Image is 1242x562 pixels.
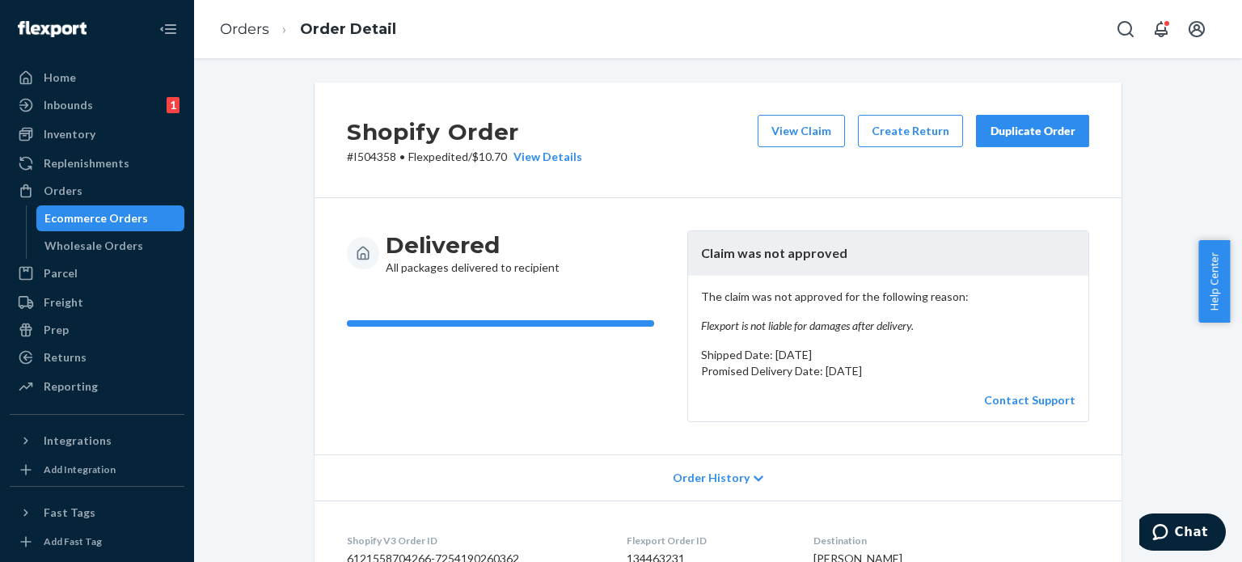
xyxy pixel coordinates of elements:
[220,20,269,38] a: Orders
[44,126,95,142] div: Inventory
[1181,13,1213,45] button: Open account menu
[44,238,143,254] div: Wholesale Orders
[44,210,148,226] div: Ecommerce Orders
[347,149,582,165] p: # I504358 / $10.70
[984,393,1075,407] a: Contact Support
[701,318,1075,334] em: Flexport is not liable for damages after delivery.
[408,150,468,163] span: Flexpedited
[44,294,83,311] div: Freight
[10,532,184,551] a: Add Fast Tag
[44,535,102,548] div: Add Fast Tag
[10,374,184,399] a: Reporting
[18,21,87,37] img: Flexport logo
[1145,13,1177,45] button: Open notifications
[386,230,560,260] h3: Delivered
[1139,513,1226,554] iframe: Opens a widget where you can chat to one of our agents
[44,322,69,338] div: Prep
[44,463,116,476] div: Add Integration
[44,155,129,171] div: Replenishments
[10,460,184,480] a: Add Integration
[758,115,845,147] button: View Claim
[44,505,95,521] div: Fast Tags
[10,121,184,147] a: Inventory
[10,260,184,286] a: Parcel
[813,534,1089,547] dt: Destination
[44,97,93,113] div: Inbounds
[507,149,582,165] button: View Details
[386,230,560,276] div: All packages delivered to recipient
[10,178,184,204] a: Orders
[399,150,405,163] span: •
[701,363,1075,379] p: Promised Delivery Date: [DATE]
[44,349,87,366] div: Returns
[10,65,184,91] a: Home
[688,231,1088,276] header: Claim was not approved
[673,470,750,486] span: Order History
[10,92,184,118] a: Inbounds1
[44,378,98,395] div: Reporting
[36,205,185,231] a: Ecommerce Orders
[1198,240,1230,323] button: Help Center
[1109,13,1142,45] button: Open Search Box
[10,500,184,526] button: Fast Tags
[152,13,184,45] button: Close Navigation
[300,20,396,38] a: Order Detail
[44,433,112,449] div: Integrations
[347,534,601,547] dt: Shopify V3 Order ID
[167,97,180,113] div: 1
[44,70,76,86] div: Home
[701,289,1075,334] p: The claim was not approved for the following reason:
[990,123,1075,139] div: Duplicate Order
[207,6,409,53] ol: breadcrumbs
[10,150,184,176] a: Replenishments
[44,183,82,199] div: Orders
[10,344,184,370] a: Returns
[10,428,184,454] button: Integrations
[627,534,788,547] dt: Flexport Order ID
[10,289,184,315] a: Freight
[858,115,963,147] button: Create Return
[36,233,185,259] a: Wholesale Orders
[347,115,582,149] h2: Shopify Order
[701,347,1075,363] p: Shipped Date: [DATE]
[976,115,1089,147] button: Duplicate Order
[44,265,78,281] div: Parcel
[10,317,184,343] a: Prep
